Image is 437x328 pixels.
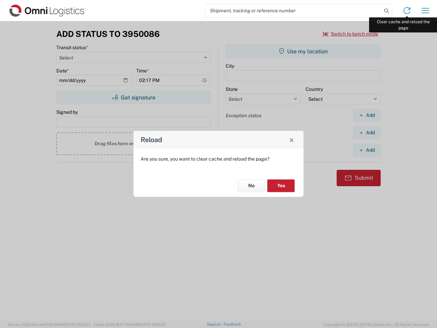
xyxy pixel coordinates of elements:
p: Are you sure, you want to clear cache and reload the page? [141,156,296,162]
button: Close [287,135,296,145]
button: No [238,179,265,192]
h4: Reload [141,135,162,145]
input: Shipment, tracking or reference number [205,4,382,17]
button: Yes [267,179,295,192]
